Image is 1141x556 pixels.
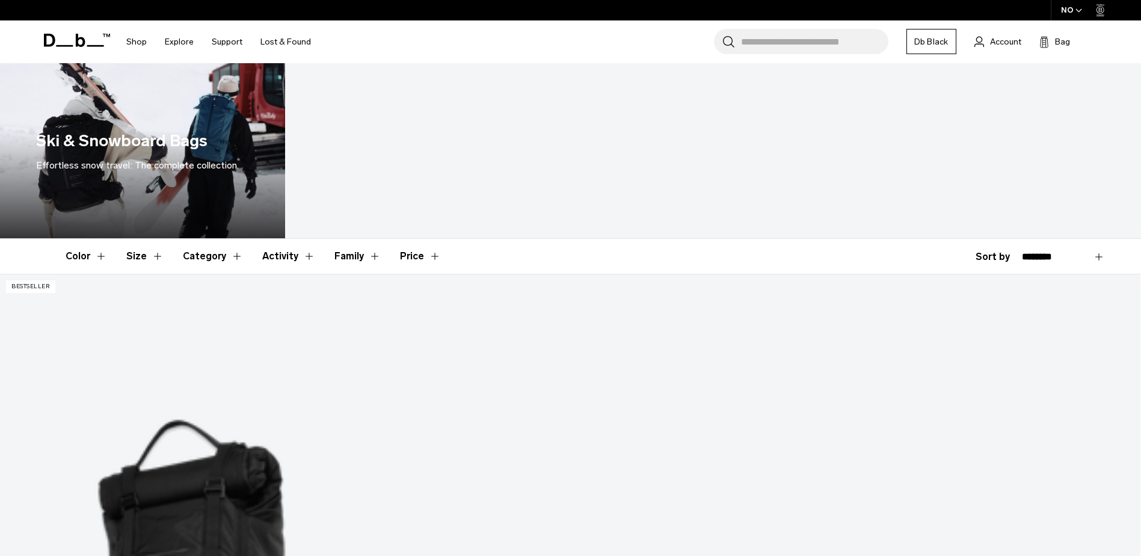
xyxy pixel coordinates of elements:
[36,129,208,153] h1: Ski & Snowboard Bags
[990,36,1021,48] span: Account
[906,29,956,54] a: Db Black
[126,239,164,274] button: Toggle Filter
[6,280,55,293] p: Bestseller
[183,239,243,274] button: Toggle Filter
[262,239,315,274] button: Toggle Filter
[1039,34,1070,49] button: Bag
[400,239,441,274] button: Toggle Price
[66,239,107,274] button: Toggle Filter
[1055,36,1070,48] span: Bag
[334,239,381,274] button: Toggle Filter
[165,20,194,63] a: Explore
[36,159,239,171] span: Effortless snow travel: The complete collection.
[126,20,147,63] a: Shop
[260,20,311,63] a: Lost & Found
[974,34,1021,49] a: Account
[117,20,320,63] nav: Main Navigation
[212,20,242,63] a: Support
